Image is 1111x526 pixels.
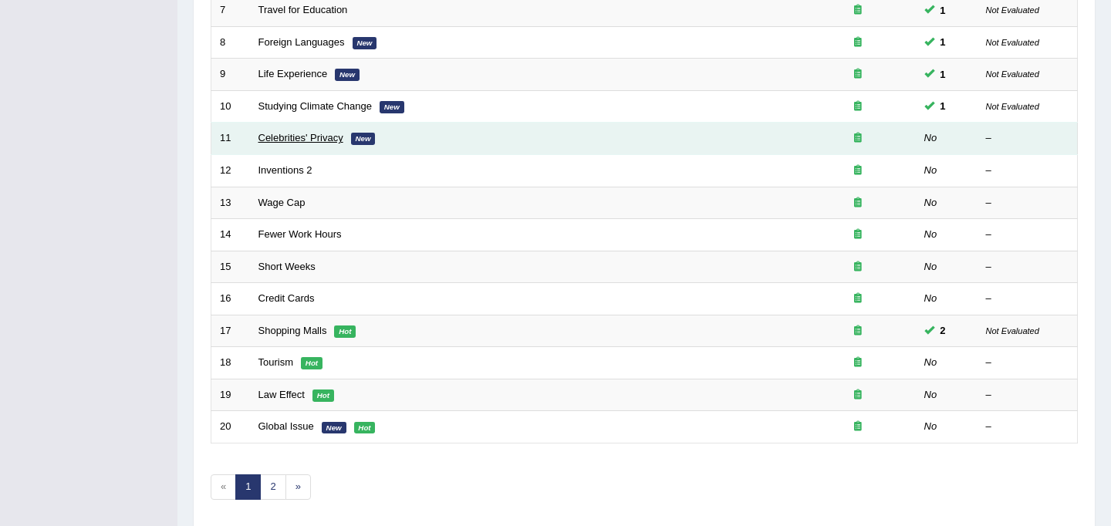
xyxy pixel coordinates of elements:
a: Wage Cap [258,197,306,208]
small: Not Evaluated [986,5,1039,15]
em: No [924,356,937,368]
a: Inventions 2 [258,164,312,176]
a: Law Effect [258,389,305,400]
a: Foreign Languages [258,36,345,48]
em: Hot [312,389,334,402]
td: 9 [211,59,250,91]
small: Not Evaluated [986,326,1039,335]
em: No [924,164,937,176]
div: Exam occurring question [809,196,907,211]
a: Life Experience [258,68,328,79]
div: – [986,292,1069,306]
a: Celebrities' Privacy [258,132,343,143]
small: Not Evaluated [986,102,1039,111]
div: – [986,228,1069,242]
em: No [924,197,937,208]
div: – [986,164,1069,178]
em: No [924,132,937,143]
a: Short Weeks [258,261,316,272]
div: Exam occurring question [809,99,907,114]
em: Hot [334,325,356,338]
td: 20 [211,411,250,443]
td: 12 [211,154,250,187]
div: Exam occurring question [809,164,907,178]
td: 19 [211,379,250,411]
td: 13 [211,187,250,219]
span: « [211,474,236,500]
span: You can still take this question [934,98,952,114]
em: Hot [354,422,376,434]
div: – [986,420,1069,434]
td: 10 [211,90,250,123]
em: No [924,389,937,400]
div: Exam occurring question [809,324,907,339]
div: Exam occurring question [809,131,907,146]
div: – [986,260,1069,275]
div: Exam occurring question [809,35,907,50]
a: Credit Cards [258,292,315,304]
div: – [986,131,1069,146]
em: New [335,69,360,81]
span: You can still take this question [934,2,952,19]
em: New [353,37,377,49]
div: – [986,356,1069,370]
a: Fewer Work Hours [258,228,342,240]
div: – [986,196,1069,211]
div: – [986,388,1069,403]
em: Hot [301,357,322,369]
em: No [924,228,937,240]
em: No [924,292,937,304]
a: Shopping Malls [258,325,327,336]
em: New [380,101,404,113]
span: You can still take this question [934,66,952,83]
a: 2 [260,474,285,500]
small: Not Evaluated [986,69,1039,79]
td: 11 [211,123,250,155]
a: Global Issue [258,420,314,432]
em: No [924,261,937,272]
a: Studying Climate Change [258,100,372,112]
td: 17 [211,315,250,347]
small: Not Evaluated [986,38,1039,47]
a: Tourism [258,356,294,368]
a: Travel for Education [258,4,348,15]
span: You can still take this question [934,34,952,50]
div: Exam occurring question [809,228,907,242]
td: 16 [211,283,250,315]
em: New [322,422,346,434]
td: 8 [211,26,250,59]
td: 18 [211,347,250,379]
td: 14 [211,219,250,251]
div: Exam occurring question [809,420,907,434]
td: 15 [211,251,250,283]
div: Exam occurring question [809,260,907,275]
div: Exam occurring question [809,292,907,306]
em: New [351,133,376,145]
div: Exam occurring question [809,67,907,82]
div: Exam occurring question [809,356,907,370]
em: No [924,420,937,432]
a: 1 [235,474,261,500]
div: Exam occurring question [809,3,907,18]
a: » [285,474,311,500]
div: Exam occurring question [809,388,907,403]
span: You can still take this question [934,322,952,339]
